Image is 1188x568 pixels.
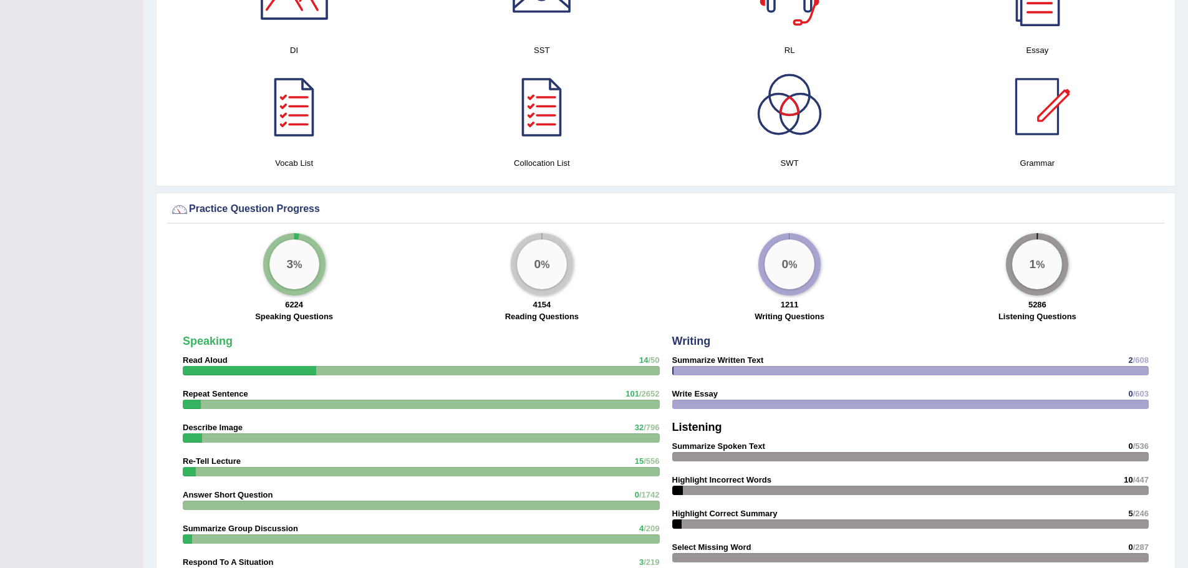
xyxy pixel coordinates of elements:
div: % [269,239,319,289]
span: 32 [635,423,644,432]
div: % [517,239,567,289]
strong: Highlight Correct Summary [672,509,778,518]
span: 0 [1128,542,1132,552]
h4: SWT [672,156,907,170]
span: /287 [1133,542,1149,552]
strong: Listening [672,421,722,433]
span: 4 [639,524,644,533]
h4: Grammar [920,156,1155,170]
span: /796 [644,423,659,432]
strong: Select Missing Word [672,542,751,552]
span: /2652 [639,389,660,398]
label: Speaking Questions [255,310,333,322]
span: 0 [1128,389,1132,398]
strong: Read Aloud [183,355,228,365]
strong: Highlight Incorrect Words [672,475,771,484]
big: 0 [534,257,541,271]
strong: Repeat Sentence [183,389,248,398]
h4: Vocab List [176,156,412,170]
span: 0 [635,490,639,499]
label: Reading Questions [505,310,579,322]
div: % [765,239,814,289]
strong: 4154 [533,300,551,309]
label: Writing Questions [755,310,824,322]
big: 3 [286,257,293,271]
strong: Summarize Group Discussion [183,524,298,533]
h4: SST [424,44,659,57]
span: 15 [635,456,644,466]
h4: RL [672,44,907,57]
span: /556 [644,456,659,466]
strong: Summarize Written Text [672,355,764,365]
span: 101 [625,389,639,398]
span: 2 [1128,355,1132,365]
h4: Collocation List [424,156,659,170]
label: Listening Questions [998,310,1076,322]
strong: 5286 [1028,300,1046,309]
span: 10 [1124,475,1132,484]
strong: Writing [672,335,711,347]
span: /447 [1133,475,1149,484]
span: /1742 [639,490,660,499]
big: 1 [1030,257,1036,271]
strong: 6224 [285,300,303,309]
span: 3 [639,557,644,567]
strong: 1211 [781,300,799,309]
strong: Respond To A Situation [183,557,273,567]
strong: Describe Image [183,423,243,432]
span: /209 [644,524,659,533]
span: /246 [1133,509,1149,518]
span: 0 [1128,441,1132,451]
span: 14 [639,355,648,365]
span: /219 [644,557,659,567]
div: Practice Question Progress [170,200,1161,219]
span: 5 [1128,509,1132,518]
h4: DI [176,44,412,57]
span: /50 [648,355,659,365]
strong: Write Essay [672,389,718,398]
div: % [1012,239,1062,289]
span: /603 [1133,389,1149,398]
strong: Re-Tell Lecture [183,456,241,466]
big: 0 [782,257,789,271]
span: /608 [1133,355,1149,365]
strong: Answer Short Question [183,490,273,499]
strong: Speaking [183,335,233,347]
span: /536 [1133,441,1149,451]
strong: Summarize Spoken Text [672,441,765,451]
h4: Essay [920,44,1155,57]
